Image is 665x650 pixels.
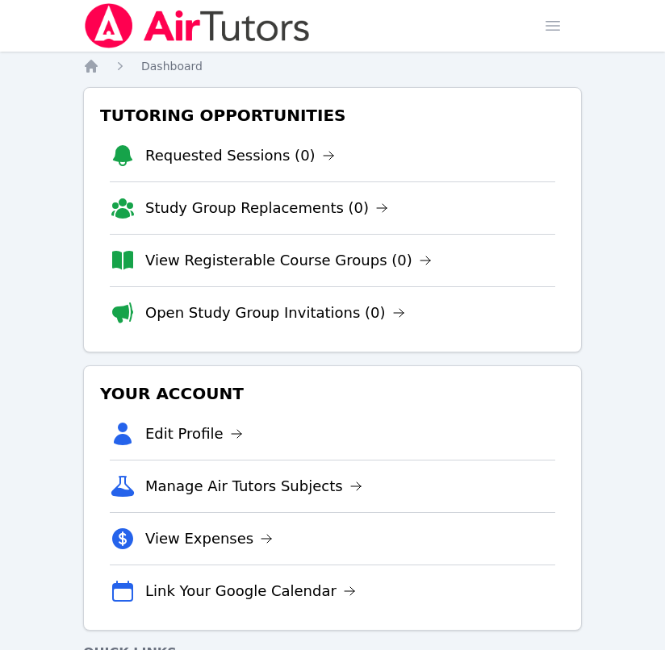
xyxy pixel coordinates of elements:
a: Study Group Replacements (0) [145,197,388,219]
a: Link Your Google Calendar [145,580,356,602]
a: Dashboard [141,58,203,74]
a: Manage Air Tutors Subjects [145,475,362,498]
img: Air Tutors [83,3,312,48]
h3: Tutoring Opportunities [97,101,568,130]
a: Edit Profile [145,423,243,445]
a: Requested Sessions (0) [145,144,335,167]
a: View Registerable Course Groups (0) [145,249,432,272]
h3: Your Account [97,379,568,408]
a: View Expenses [145,527,273,550]
a: Open Study Group Invitations (0) [145,302,405,324]
span: Dashboard [141,60,203,73]
nav: Breadcrumb [83,58,582,74]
